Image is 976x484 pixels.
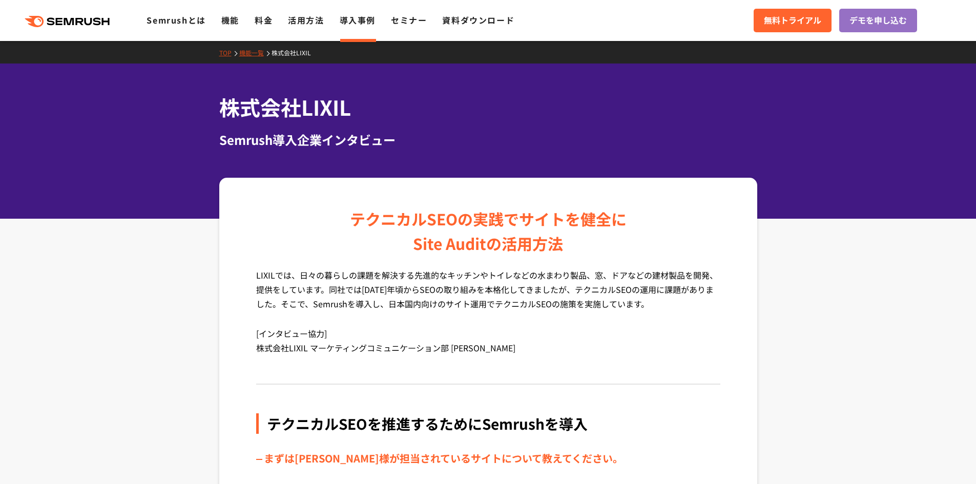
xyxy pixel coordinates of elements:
[442,14,514,26] a: 資料ダウンロード
[256,268,720,326] p: LIXILでは、日々の暮らしの課題を解決する先進的なキッチンやトイレなどの水まわり製品、窓、ドアなどの建材製品を開発、提供をしています。同社では[DATE]年頃からSEOの取り組みを本格化してき...
[839,9,917,32] a: デモを申し込む
[256,326,720,370] p: [インタビュー協力] 株式会社LIXIL マーケティングコミュニケーション部 [PERSON_NAME]
[256,413,720,434] div: テクニカルSEOを推進するためにSemrushを導入
[754,9,832,32] a: 無料トライアル
[849,14,907,27] span: デモを申し込む
[272,48,319,57] a: 株式会社LIXIL
[256,450,720,467] div: まずは[PERSON_NAME]様が担当されているサイトについて教えてください。
[239,48,272,57] a: 機能一覧
[219,92,757,122] h1: 株式会社LIXIL
[288,14,324,26] a: 活用方法
[764,14,821,27] span: 無料トライアル
[350,206,627,256] div: テクニカルSEOの実践でサイトを健全に Site Auditの活用方法
[221,14,239,26] a: 機能
[219,48,239,57] a: TOP
[255,14,273,26] a: 料金
[219,131,757,149] div: Semrush導入企業インタビュー
[340,14,376,26] a: 導入事例
[391,14,427,26] a: セミナー
[147,14,205,26] a: Semrushとは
